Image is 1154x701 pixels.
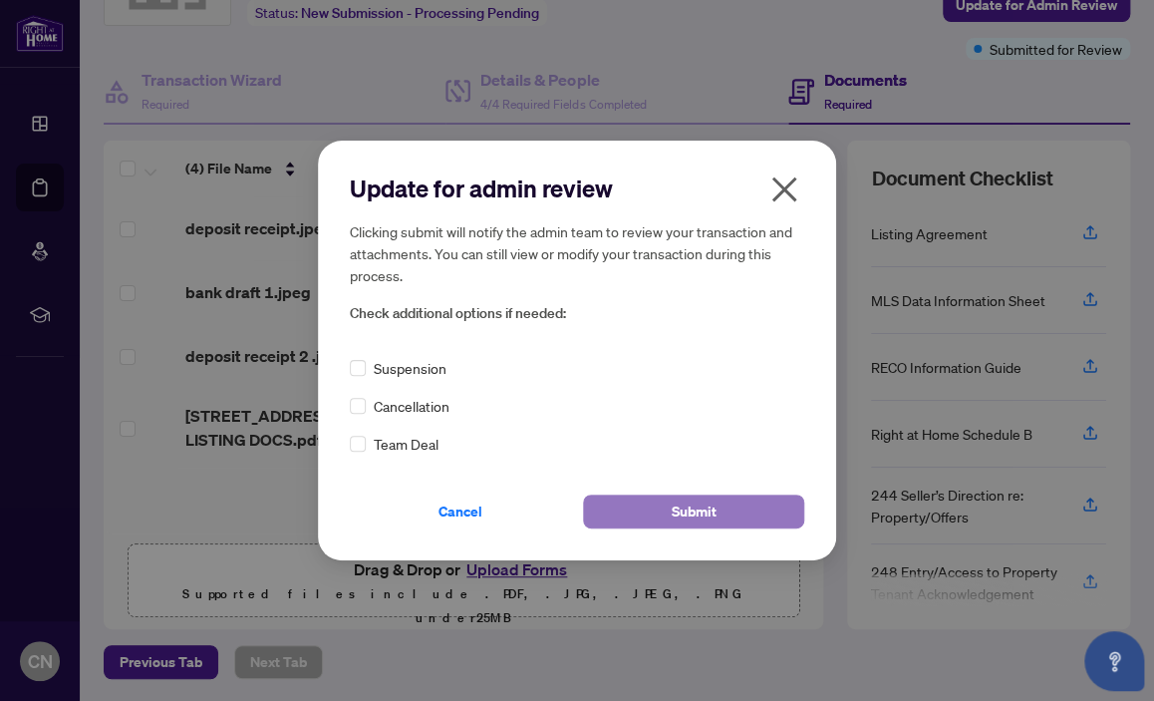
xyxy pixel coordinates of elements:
h5: Clicking submit will notify the admin team to review your transaction and attachments. You can st... [350,220,804,286]
button: Open asap [1084,631,1144,691]
span: close [768,174,800,205]
span: Team Deal [374,433,438,455]
span: Cancel [438,496,482,527]
span: Submit [672,496,717,527]
button: Cancel [350,495,571,528]
h2: Update for admin review [350,173,804,204]
button: Submit [583,495,804,528]
span: Suspension [374,357,446,379]
span: Check additional options if needed: [350,302,804,325]
span: Cancellation [374,395,449,417]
